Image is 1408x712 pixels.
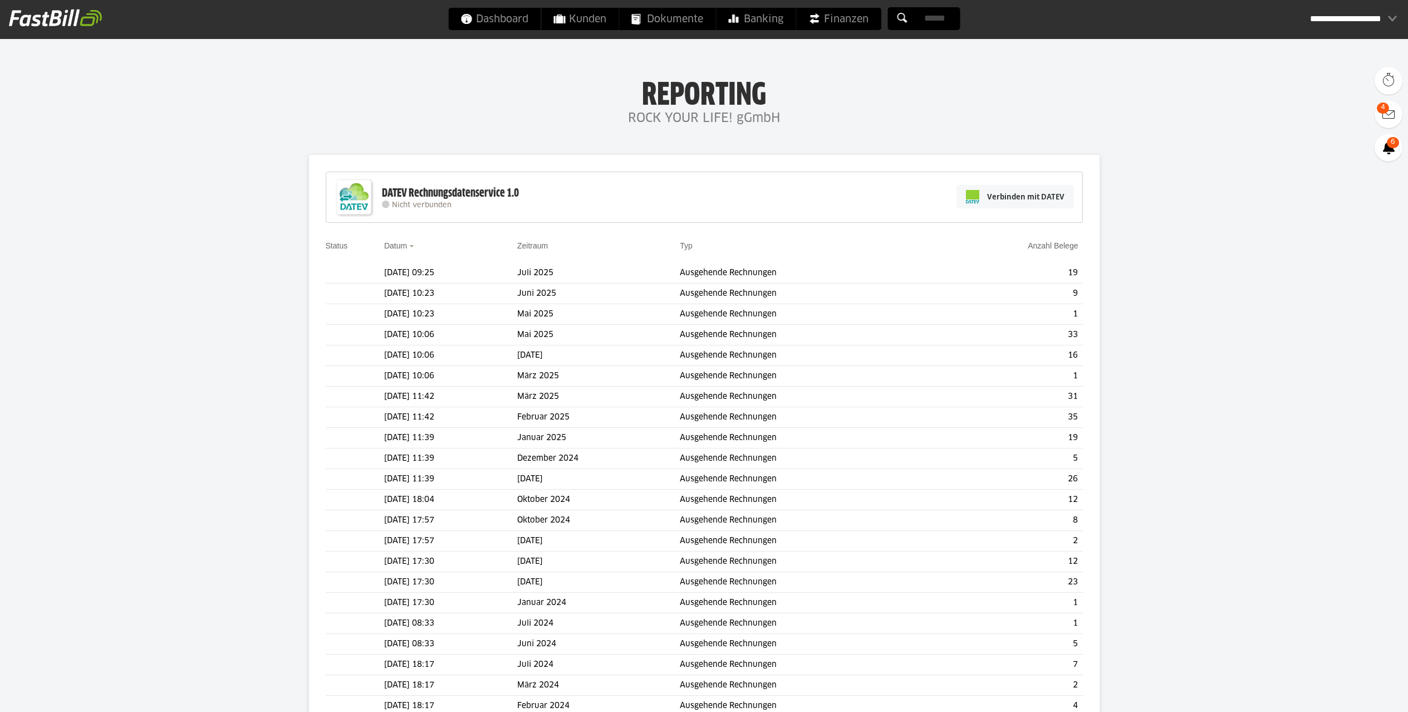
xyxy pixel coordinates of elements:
td: 5 [937,634,1082,655]
a: Dashboard [448,8,541,30]
td: 1 [937,613,1082,634]
td: Ausgehende Rechnungen [680,552,937,572]
td: [DATE] 10:23 [384,284,517,304]
td: [DATE] 18:17 [384,675,517,696]
td: 31 [937,387,1082,407]
td: [DATE] 08:33 [384,613,517,634]
td: Juli 2024 [517,613,680,634]
td: [DATE] 10:06 [384,345,517,366]
span: Banking [728,8,783,30]
td: 5 [937,448,1082,469]
td: März 2025 [517,366,680,387]
img: pi-datev-logo-farbig-24.svg [966,190,979,203]
a: Finanzen [796,8,881,30]
a: Typ [680,241,693,250]
div: DATEV Rechnungsdatenservice 1.0 [382,186,519,201]
a: Banking [716,8,796,30]
td: 7 [937,655,1082,675]
a: Kunden [541,8,619,30]
span: Dokumente [631,8,703,30]
td: 26 [937,469,1082,490]
td: Juli 2024 [517,655,680,675]
td: [DATE] 17:30 [384,552,517,572]
td: [DATE] 17:30 [384,593,517,613]
a: 6 [1375,134,1402,162]
img: sort_desc.gif [409,245,416,247]
td: [DATE] 11:39 [384,428,517,448]
span: Kunden [553,8,606,30]
td: Ausgehende Rechnungen [680,263,937,284]
td: 12 [937,552,1082,572]
td: Ausgehende Rechnungen [680,345,937,366]
td: [DATE] 10:06 [384,366,517,387]
td: 12 [937,490,1082,510]
td: Ausgehende Rechnungen [680,448,937,469]
a: Datum [384,241,407,250]
td: 35 [937,407,1082,428]
td: [DATE] 17:57 [384,510,517,531]
td: [DATE] [517,531,680,552]
td: [DATE] [517,469,680,490]
a: Anzahl Belege [1028,241,1078,250]
td: Ausgehende Rechnungen [680,655,937,675]
iframe: Öffnet ein Widget, in dem Sie weitere Informationen finden [1321,679,1397,706]
td: 1 [937,366,1082,387]
span: 6 [1387,137,1399,148]
td: [DATE] 09:25 [384,263,517,284]
td: Ausgehende Rechnungen [680,284,937,304]
td: Ausgehende Rechnungen [680,613,937,634]
td: 16 [937,345,1082,366]
td: Mai 2025 [517,325,680,345]
td: Ausgehende Rechnungen [680,366,937,387]
td: [DATE] 11:42 [384,407,517,428]
td: 2 [937,675,1082,696]
td: Ausgehende Rechnungen [680,531,937,552]
img: DATEV-Datenservice Logo [332,175,376,220]
td: [DATE] 11:39 [384,448,517,469]
td: [DATE] 11:39 [384,469,517,490]
td: [DATE] [517,572,680,593]
td: Ausgehende Rechnungen [680,304,937,325]
a: Dokumente [619,8,715,30]
span: Nicht verbunden [392,202,452,209]
td: Februar 2025 [517,407,680,428]
td: [DATE] 18:04 [384,490,517,510]
td: Mai 2025 [517,304,680,325]
td: [DATE] 10:23 [384,304,517,325]
td: 8 [937,510,1082,531]
td: [DATE] 08:33 [384,634,517,655]
td: Ausgehende Rechnungen [680,325,937,345]
td: Ausgehende Rechnungen [680,593,937,613]
td: [DATE] [517,345,680,366]
a: Verbinden mit DATEV [956,185,1074,208]
span: Verbinden mit DATEV [987,191,1064,202]
td: 1 [937,304,1082,325]
td: 1 [937,593,1082,613]
td: Ausgehende Rechnungen [680,490,937,510]
td: 23 [937,572,1082,593]
span: 4 [1377,103,1389,114]
td: Ausgehende Rechnungen [680,469,937,490]
a: Status [326,241,348,250]
td: [DATE] [517,552,680,572]
td: Oktober 2024 [517,490,680,510]
td: 19 [937,263,1082,284]
td: [DATE] 18:17 [384,655,517,675]
td: Juni 2024 [517,634,680,655]
td: 19 [937,428,1082,448]
td: Ausgehende Rechnungen [680,510,937,531]
td: Ausgehende Rechnungen [680,428,937,448]
td: 33 [937,325,1082,345]
td: [DATE] 17:30 [384,572,517,593]
td: 2 [937,531,1082,552]
td: Januar 2024 [517,593,680,613]
h1: Reporting [111,79,1297,108]
td: Dezember 2024 [517,448,680,469]
td: Juni 2025 [517,284,680,304]
span: Finanzen [808,8,869,30]
td: Juli 2025 [517,263,680,284]
td: Ausgehende Rechnungen [680,634,937,655]
a: 4 [1375,100,1402,128]
td: [DATE] 17:57 [384,531,517,552]
td: Ausgehende Rechnungen [680,407,937,428]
